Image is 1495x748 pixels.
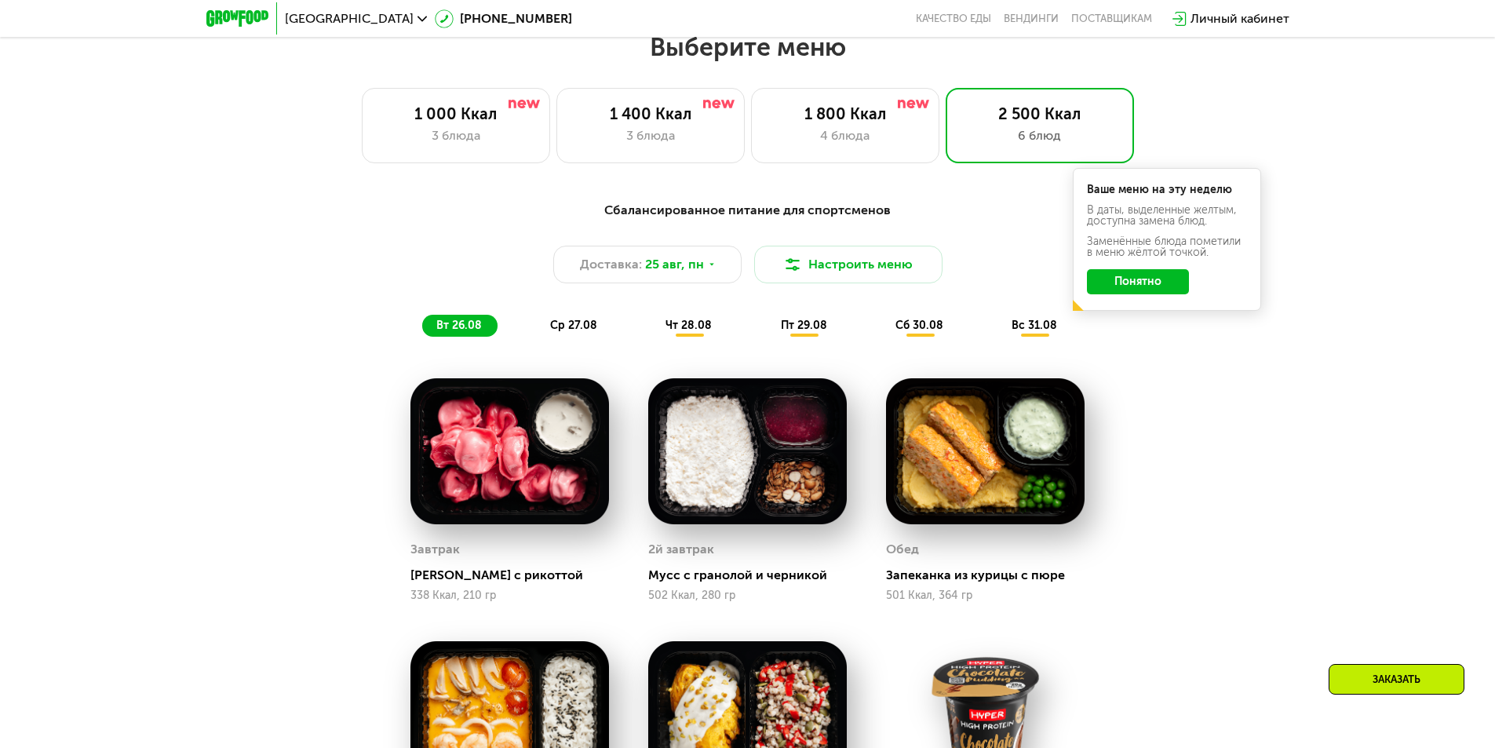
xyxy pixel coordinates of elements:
[1012,319,1057,332] span: вс 31.08
[768,126,923,145] div: 4 блюда
[648,567,859,583] div: Мусс с гранолой и черникой
[50,31,1445,63] h2: Выберите меню
[378,126,534,145] div: 3 блюда
[1087,184,1247,195] div: Ваше меню на эту неделю
[550,319,597,332] span: ср 27.08
[285,13,414,25] span: [GEOGRAPHIC_DATA]
[580,255,642,274] span: Доставка:
[410,589,609,602] div: 338 Ккал, 210 гр
[648,589,847,602] div: 502 Ккал, 280 гр
[1087,205,1247,227] div: В даты, выделенные желтым, доступна замена блюд.
[962,104,1118,123] div: 2 500 Ккал
[916,13,991,25] a: Качество еды
[648,538,714,561] div: 2й завтрак
[645,255,704,274] span: 25 авг, пн
[962,126,1118,145] div: 6 блюд
[573,104,728,123] div: 1 400 Ккал
[573,126,728,145] div: 3 блюда
[1071,13,1152,25] div: поставщикам
[781,319,827,332] span: пт 29.08
[378,104,534,123] div: 1 000 Ккал
[886,589,1085,602] div: 501 Ккал, 364 гр
[283,201,1212,221] div: Сбалансированное питание для спортсменов
[886,538,919,561] div: Обед
[886,567,1097,583] div: Запеканка из курицы с пюре
[1329,664,1464,695] div: Заказать
[436,319,482,332] span: вт 26.08
[1191,9,1289,28] div: Личный кабинет
[895,319,943,332] span: сб 30.08
[435,9,572,28] a: [PHONE_NUMBER]
[1004,13,1059,25] a: Вендинги
[754,246,943,283] button: Настроить меню
[665,319,712,332] span: чт 28.08
[768,104,923,123] div: 1 800 Ккал
[410,567,622,583] div: [PERSON_NAME] с рикоттой
[1087,236,1247,258] div: Заменённые блюда пометили в меню жёлтой точкой.
[1087,269,1189,294] button: Понятно
[410,538,460,561] div: Завтрак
